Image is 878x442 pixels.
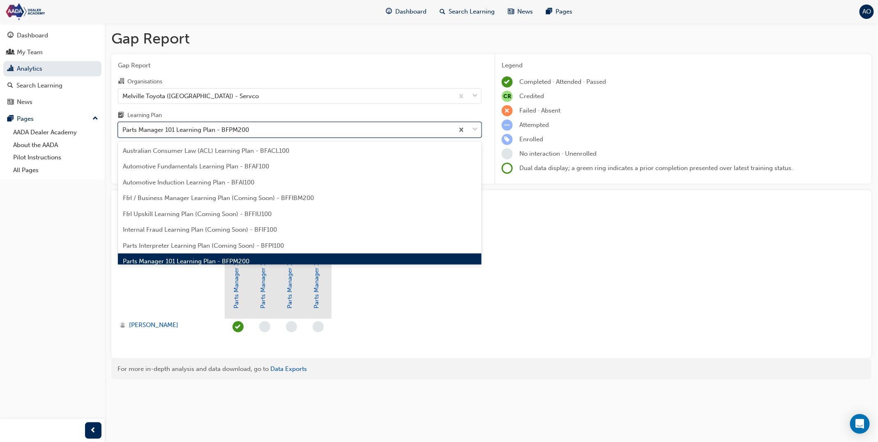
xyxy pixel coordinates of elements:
[118,364,865,374] div: For more in-depth analysis and data download, go to
[3,111,101,127] button: Pages
[123,147,289,154] span: Australian Consumer Law (ACL) Learning Plan - BFACL100
[7,65,14,73] span: chart-icon
[449,7,495,16] span: Search Learning
[259,321,270,332] span: learningRecordVerb_NONE-icon
[502,91,513,102] span: null-icon
[129,320,178,330] span: [PERSON_NAME]
[123,194,314,202] span: F&I / Business Manager Learning Plan (Coming Soon) - BFFIBM200
[270,365,307,373] a: Data Exports
[17,31,48,40] div: Dashboard
[395,7,426,16] span: Dashboard
[860,5,874,19] button: AO
[3,26,101,111] button: DashboardMy TeamAnalyticsSearch LearningNews
[850,414,870,434] div: Open Intercom Messenger
[122,125,249,135] div: Parts Manager 101 Learning Plan - BFPM200
[7,115,14,123] span: pages-icon
[379,3,433,20] a: guage-iconDashboard
[7,99,14,106] span: news-icon
[118,78,124,85] span: organisation-icon
[3,45,101,60] a: My Team
[7,49,14,56] span: people-icon
[123,210,272,218] span: F&I Upskill Learning Plan (Coming Soon) - BFFIU100
[16,81,62,90] div: Search Learning
[862,7,871,16] span: AO
[501,3,539,20] a: news-iconNews
[123,179,254,186] span: Automotive Induction Learning Plan - BFAI100
[313,321,324,332] span: learningRecordVerb_NONE-icon
[546,7,552,17] span: pages-icon
[118,112,124,120] span: learningplan-icon
[127,111,162,120] div: Learning Plan
[519,121,549,129] span: Attempted
[123,258,249,265] span: Parts Manager 101 Learning Plan - BFPM200
[10,151,101,164] a: Pilot Instructions
[120,320,217,330] a: [PERSON_NAME]
[502,120,513,131] span: learningRecordVerb_ATTEMPT-icon
[286,321,297,332] span: learningRecordVerb_NONE-icon
[519,164,793,172] span: Dual data display; a green ring indicates a prior completion presented over latest training status.
[519,107,560,114] span: Failed · Absent
[3,78,101,93] a: Search Learning
[7,32,14,39] span: guage-icon
[517,7,533,16] span: News
[233,321,244,332] span: learningRecordVerb_PASS-icon
[10,126,101,139] a: AADA Dealer Academy
[118,61,482,70] span: Gap Report
[10,164,101,177] a: All Pages
[502,76,513,87] span: learningRecordVerb_COMPLETE-icon
[123,242,284,249] span: Parts Interpreter Learning Plan (Coming Soon) - BFPI100
[90,426,97,436] span: prev-icon
[17,48,43,57] div: My Team
[472,124,478,135] span: down-icon
[519,150,597,157] span: No interaction · Unenrolled
[519,92,544,100] span: Credited
[433,3,501,20] a: search-iconSearch Learning
[502,61,865,70] div: Legend
[122,91,259,101] div: Melville Toyota ([GEOGRAPHIC_DATA]) - Servco
[127,78,162,86] div: Organisations
[123,226,277,233] span: Internal Fraud Learning Plan (Coming Soon) - BFIF100
[4,2,99,21] img: Trak
[440,7,445,17] span: search-icon
[502,105,513,116] span: learningRecordVerb_FAIL-icon
[539,3,579,20] a: pages-iconPages
[17,97,32,107] div: News
[92,113,98,124] span: up-icon
[3,61,101,76] a: Analytics
[123,163,269,170] span: Automotive Fundamentals Learning Plan - BFAF100
[519,78,606,85] span: Completed · Attended · Passed
[519,136,543,143] span: Enrolled
[7,82,13,90] span: search-icon
[10,139,101,152] a: About the AADA
[502,148,513,159] span: learningRecordVerb_NONE-icon
[555,7,572,16] span: Pages
[3,28,101,43] a: Dashboard
[508,7,514,17] span: news-icon
[111,30,871,48] h1: Gap Report
[386,7,392,17] span: guage-icon
[3,94,101,110] a: News
[17,114,34,124] div: Pages
[502,134,513,145] span: learningRecordVerb_ENROLL-icon
[472,91,478,101] span: down-icon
